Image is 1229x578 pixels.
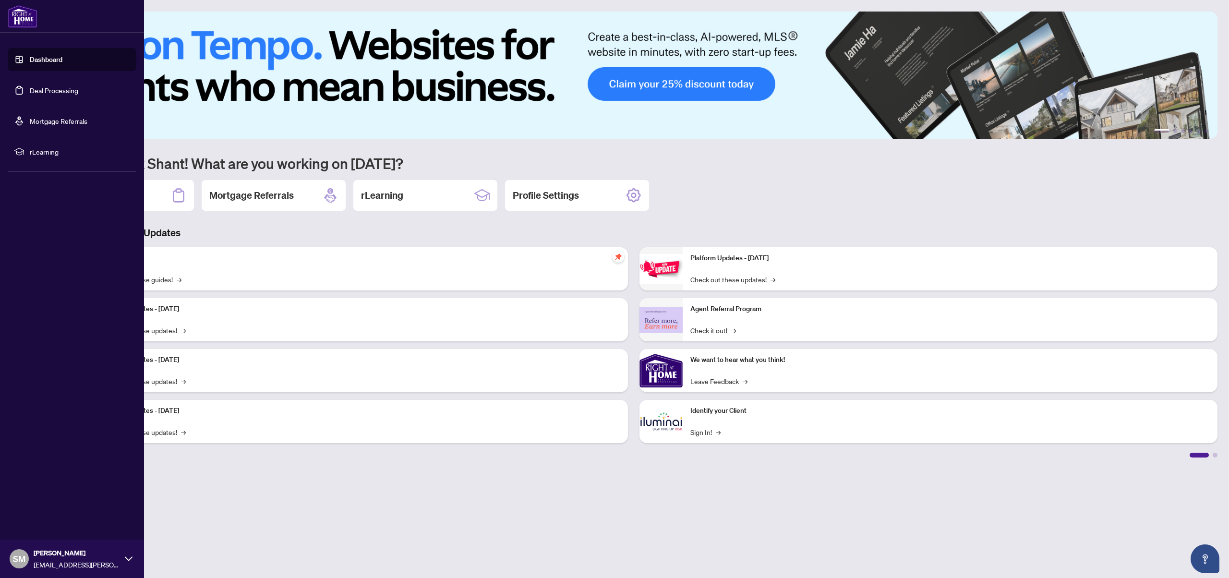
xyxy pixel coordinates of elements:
[690,253,1210,264] p: Platform Updates - [DATE]
[177,274,181,285] span: →
[690,427,721,437] a: Sign In!→
[639,254,683,284] img: Platform Updates - June 23, 2025
[209,189,294,202] h2: Mortgage Referrals
[30,146,130,157] span: rLearning
[101,406,620,416] p: Platform Updates - [DATE]
[690,274,775,285] a: Check out these updates!→
[639,349,683,392] img: We want to hear what you think!
[513,189,579,202] h2: Profile Settings
[690,325,736,336] a: Check it out!→
[181,376,186,386] span: →
[1181,129,1185,133] button: 3
[1204,129,1208,133] button: 6
[1154,129,1169,133] button: 1
[361,189,403,202] h2: rLearning
[101,304,620,314] p: Platform Updates - [DATE]
[771,274,775,285] span: →
[690,406,1210,416] p: Identify your Client
[181,427,186,437] span: →
[1191,544,1219,573] button: Open asap
[30,117,87,125] a: Mortgage Referrals
[50,12,1217,139] img: Slide 0
[743,376,747,386] span: →
[1173,129,1177,133] button: 2
[34,548,120,558] span: [PERSON_NAME]
[8,5,37,28] img: logo
[716,427,721,437] span: →
[50,226,1217,240] h3: Brokerage & Industry Updates
[1196,129,1200,133] button: 5
[13,552,25,566] span: SM
[1189,129,1193,133] button: 4
[639,307,683,333] img: Agent Referral Program
[690,355,1210,365] p: We want to hear what you think!
[30,55,62,64] a: Dashboard
[34,559,120,570] span: [EMAIL_ADDRESS][PERSON_NAME][DOMAIN_NAME]
[613,251,624,263] span: pushpin
[731,325,736,336] span: →
[690,376,747,386] a: Leave Feedback→
[50,154,1217,172] h1: Welcome back Shant! What are you working on [DATE]?
[181,325,186,336] span: →
[101,355,620,365] p: Platform Updates - [DATE]
[101,253,620,264] p: Self-Help
[639,400,683,443] img: Identify your Client
[690,304,1210,314] p: Agent Referral Program
[30,86,78,95] a: Deal Processing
